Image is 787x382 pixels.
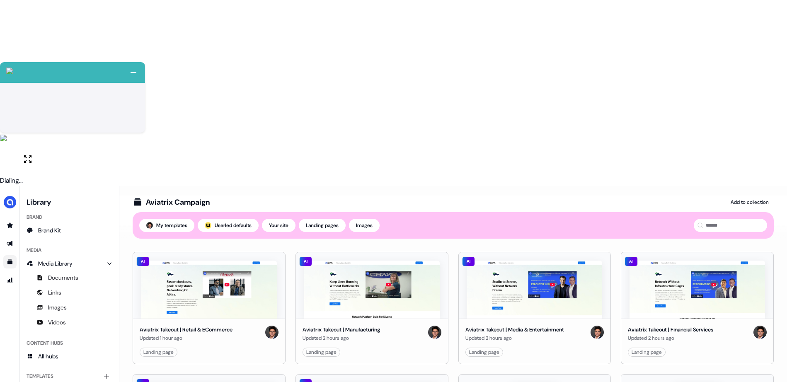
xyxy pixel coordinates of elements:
img: Hugh [265,326,278,339]
a: Go to outbound experience [3,237,17,250]
div: AI [299,256,312,266]
div: Aviatrix Takeout | Manufacturing [303,326,380,334]
div: Content Hubs [23,336,116,350]
button: Aviatrix Takeout | Financial ServicesAIAviatrix Takeout | Financial ServicesUpdated 2 hours agoHu... [621,252,774,364]
div: AI [625,256,638,266]
a: Go to templates [3,255,17,268]
a: Brand Kit [23,224,116,237]
a: Media Library [23,257,116,270]
button: Add to collection [726,196,774,209]
img: Aviatrix Takeout | Retail & ECommerce [141,261,277,319]
div: Aviatrix Campaign [146,197,210,207]
span: Links [48,288,61,297]
div: ; [205,222,211,229]
div: Updated 1 hour ago [140,334,232,342]
a: Go to attribution [3,273,17,287]
a: Videos [23,316,116,329]
button: Aviatrix Takeout | Media & EntertainmentAIAviatrix Takeout | Media & EntertainmentUpdated 2 hours... [458,252,611,364]
span: Images [48,303,67,312]
img: userled logo [205,222,211,229]
span: Brand Kit [38,226,61,235]
div: Landing page [306,348,337,356]
a: Documents [23,271,116,284]
h3: Library [23,196,116,207]
div: Aviatrix Takeout | Retail & ECommerce [140,326,232,334]
span: All hubs [38,352,58,360]
span: Videos [48,318,66,326]
img: Hugh [753,326,767,339]
div: Aviatrix Takeout | Media & Entertainment [465,326,564,334]
button: Aviatrix Takeout | Retail & ECommerceAIAviatrix Takeout | Retail & ECommerceUpdated 1 hour agoHug... [133,252,286,364]
img: Aviatrix Takeout | Manufacturing [304,261,440,319]
button: userled logo;Userled defaults [198,219,259,232]
img: Hugh [591,326,604,339]
a: Go to prospects [3,219,17,232]
img: Aviatrix Takeout | Financial Services [630,261,765,319]
button: Your site [262,219,295,232]
span: Media Library [38,259,73,268]
div: Aviatrix Takeout | Financial Services [628,326,713,334]
img: Aviatrix Takeout | Media & Entertainment [467,261,603,319]
img: callcloud-icon-white-35.svg [6,68,13,74]
img: Hugh [428,326,441,339]
div: AI [136,256,150,266]
div: AI [462,256,475,266]
button: Images [349,219,380,232]
div: Landing page [632,348,662,356]
a: Links [23,286,116,299]
div: Updated 2 hours ago [303,334,380,342]
button: Aviatrix Takeout | ManufacturingAIAviatrix Takeout | ManufacturingUpdated 2 hours agoHughLanding ... [295,252,448,364]
a: All hubs [23,350,116,363]
img: Hugh [146,222,153,229]
button: My templates [139,219,194,232]
a: Images [23,301,116,314]
div: Media [23,244,116,257]
div: Landing page [143,348,174,356]
span: Documents [48,273,78,282]
button: Landing pages [299,219,346,232]
div: Landing page [469,348,499,356]
div: Brand [23,210,116,224]
div: Updated 2 hours ago [465,334,564,342]
div: Updated 2 hours ago [628,334,713,342]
